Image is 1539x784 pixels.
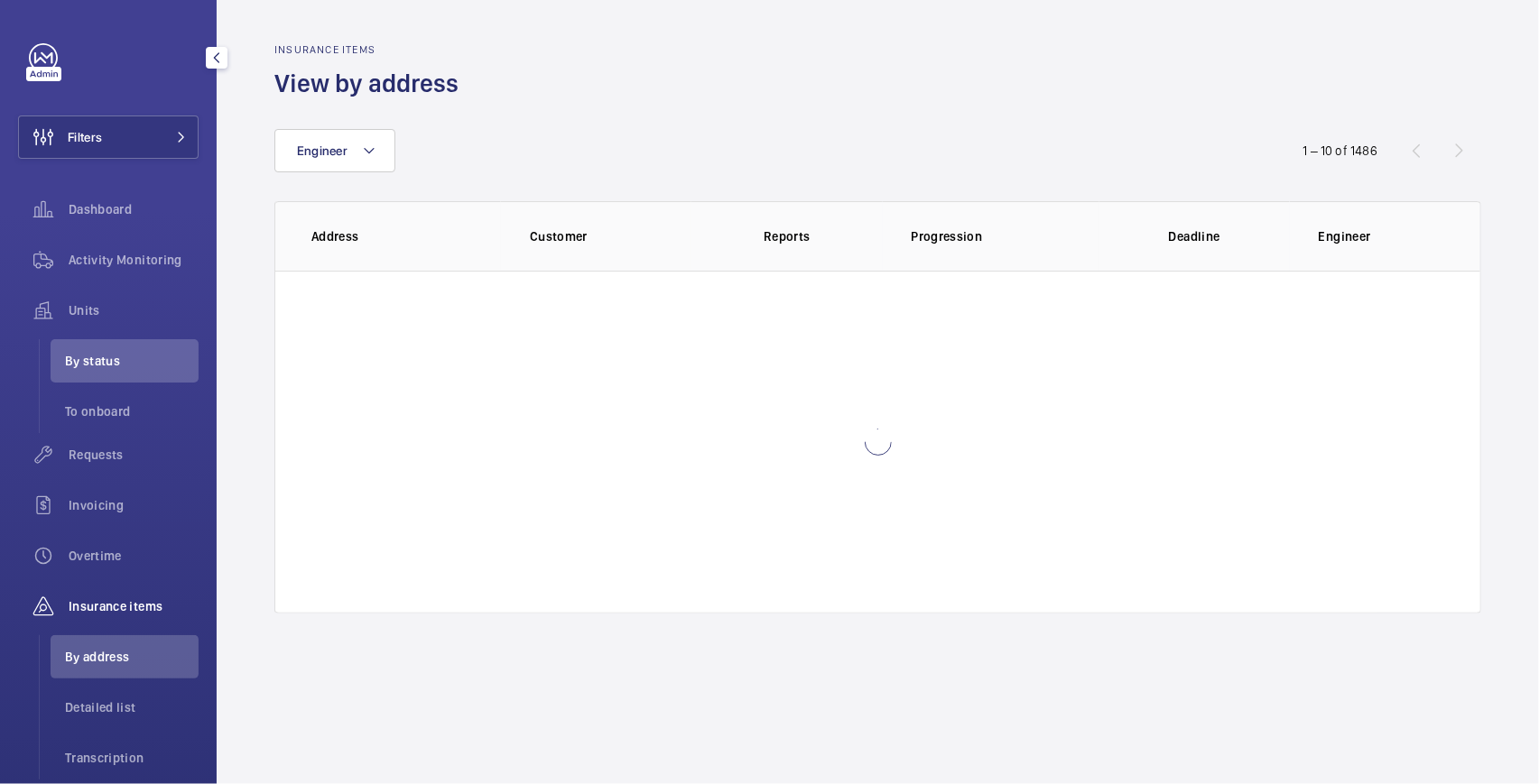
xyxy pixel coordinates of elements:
[65,749,199,767] span: Transcription
[69,251,199,269] span: Activity Monitoring
[18,115,199,159] button: Filters
[65,648,199,666] span: By address
[1319,227,1444,245] p: Engineer
[912,227,1099,245] p: Progression
[530,227,691,245] p: Customer
[274,67,469,100] h1: View by address
[65,402,199,420] span: To onboard
[704,227,869,245] p: Reports
[1303,142,1377,160] div: 1 – 10 of 1486
[311,227,501,245] p: Address
[1112,227,1277,245] p: Deadline
[65,698,199,716] span: Detailed list
[69,200,199,218] span: Dashboard
[68,128,102,146] span: Filters
[69,597,199,615] span: Insurance items
[69,301,199,319] span: Units
[274,43,469,56] h2: Insurance items
[297,143,348,158] span: Engineer
[69,547,199,565] span: Overtime
[69,446,199,464] span: Requests
[69,496,199,514] span: Invoicing
[65,352,199,370] span: By status
[274,129,395,172] button: Engineer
